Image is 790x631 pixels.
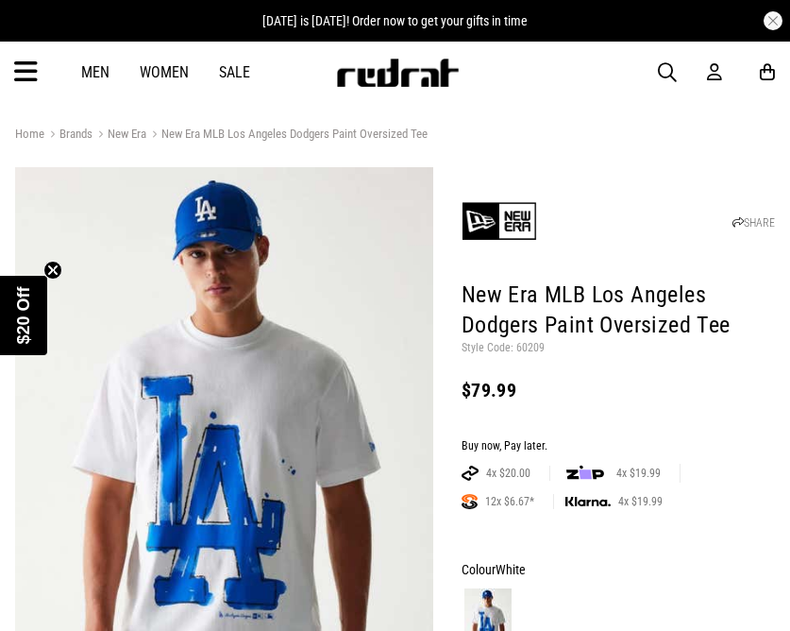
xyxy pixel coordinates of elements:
[462,558,775,581] div: Colour
[81,63,109,81] a: Men
[462,281,775,341] h1: New Era MLB Los Angeles Dodgers Paint Oversized Tee
[462,466,479,481] img: AFTERPAY
[566,464,604,483] img: zip
[140,63,189,81] a: Women
[479,466,538,481] span: 4x $20.00
[565,497,611,507] img: KLARNA
[496,562,526,577] span: White
[732,216,775,230] a: SHARE
[43,261,62,280] button: Close teaser
[462,494,478,509] img: SPLITPAY
[335,59,460,87] img: Redrat logo
[262,13,528,28] span: [DATE] is [DATE]! Order now to get your gifts in time
[462,183,537,259] img: New Era
[611,494,670,509] span: 4x $19.99
[609,466,668,481] span: 4x $19.99
[146,127,428,145] a: New Era MLB Los Angeles Dodgers Paint Oversized Tee
[462,439,775,454] div: Buy now, Pay later.
[219,63,250,81] a: Sale
[44,127,92,145] a: Brands
[462,341,775,356] p: Style Code: 60209
[462,379,775,401] div: $79.99
[15,127,44,141] a: Home
[14,286,33,344] span: $20 Off
[478,494,542,509] span: 12x $6.67*
[92,127,146,145] a: New Era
